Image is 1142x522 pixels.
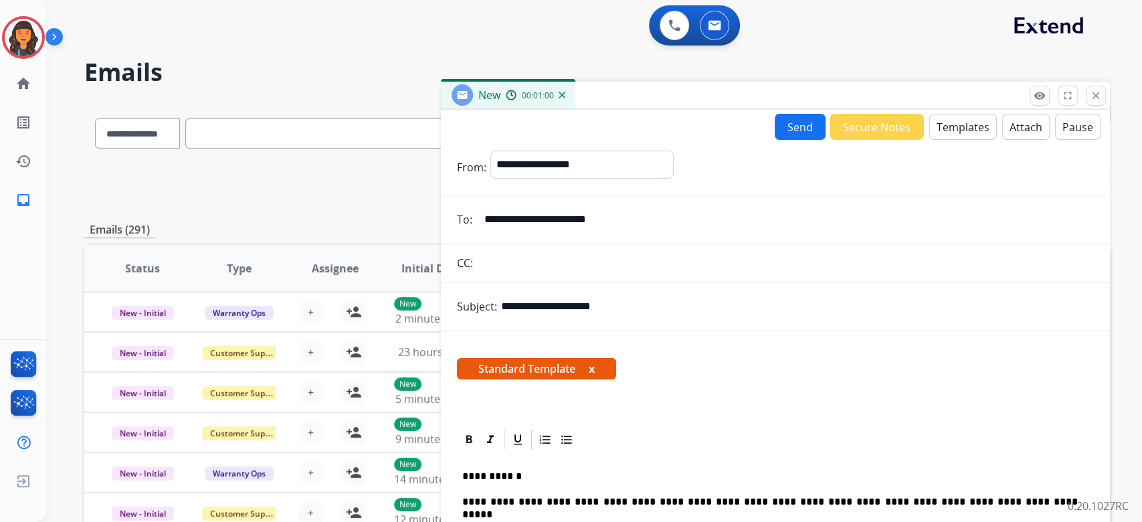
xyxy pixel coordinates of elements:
[394,458,421,471] p: New
[5,19,42,56] img: avatar
[830,114,924,140] button: Secure Notes
[308,344,314,360] span: +
[205,466,274,481] span: Warranty Ops
[112,346,174,360] span: New - Initial
[227,260,252,276] span: Type
[202,507,289,521] span: Customer Support
[1090,90,1102,102] mat-icon: close
[395,391,467,406] span: 5 minutes ago
[589,361,595,377] button: x
[457,255,473,271] p: CC:
[346,344,362,360] mat-icon: person_add
[457,358,616,379] span: Standard Template
[112,507,174,521] span: New - Initial
[557,430,577,450] div: Bullet List
[457,211,472,228] p: To:
[112,466,174,481] span: New - Initial
[112,306,174,320] span: New - Initial
[202,386,289,400] span: Customer Support
[394,498,421,511] p: New
[308,384,314,400] span: +
[346,464,362,481] mat-icon: person_add
[112,426,174,440] span: New - Initial
[394,297,421,311] p: New
[202,346,289,360] span: Customer Support
[395,432,467,446] span: 9 minutes ago
[298,298,324,325] button: +
[15,192,31,208] mat-icon: inbox
[125,260,160,276] span: Status
[398,345,464,359] span: 23 hours ago
[929,114,997,140] button: Templates
[1034,90,1046,102] mat-icon: remove_red_eye
[394,377,421,391] p: New
[457,298,497,315] p: Subject:
[346,384,362,400] mat-icon: person_add
[308,505,314,521] span: +
[346,304,362,320] mat-icon: person_add
[394,418,421,431] p: New
[395,311,467,326] span: 2 minutes ago
[480,430,500,450] div: Italic
[84,59,1110,86] h2: Emails
[457,159,486,175] p: From:
[1055,114,1101,140] button: Pause
[1002,114,1050,140] button: Attach
[312,260,359,276] span: Assignee
[1068,498,1129,514] p: 0.20.1027RC
[775,114,826,140] button: Send
[346,424,362,440] mat-icon: person_add
[508,430,528,450] div: Underline
[346,505,362,521] mat-icon: person_add
[401,260,461,276] span: Initial Date
[308,304,314,320] span: +
[84,222,155,238] p: Emails (291)
[394,472,472,487] span: 14 minutes ago
[298,459,324,486] button: +
[112,386,174,400] span: New - Initial
[478,88,500,102] span: New
[1062,90,1074,102] mat-icon: fullscreen
[15,153,31,169] mat-icon: history
[15,114,31,130] mat-icon: list_alt
[15,76,31,92] mat-icon: home
[535,430,555,450] div: Ordered List
[522,90,554,101] span: 00:01:00
[459,430,479,450] div: Bold
[298,339,324,365] button: +
[298,379,324,406] button: +
[308,464,314,481] span: +
[202,426,289,440] span: Customer Support
[298,419,324,446] button: +
[205,306,274,320] span: Warranty Ops
[308,424,314,440] span: +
